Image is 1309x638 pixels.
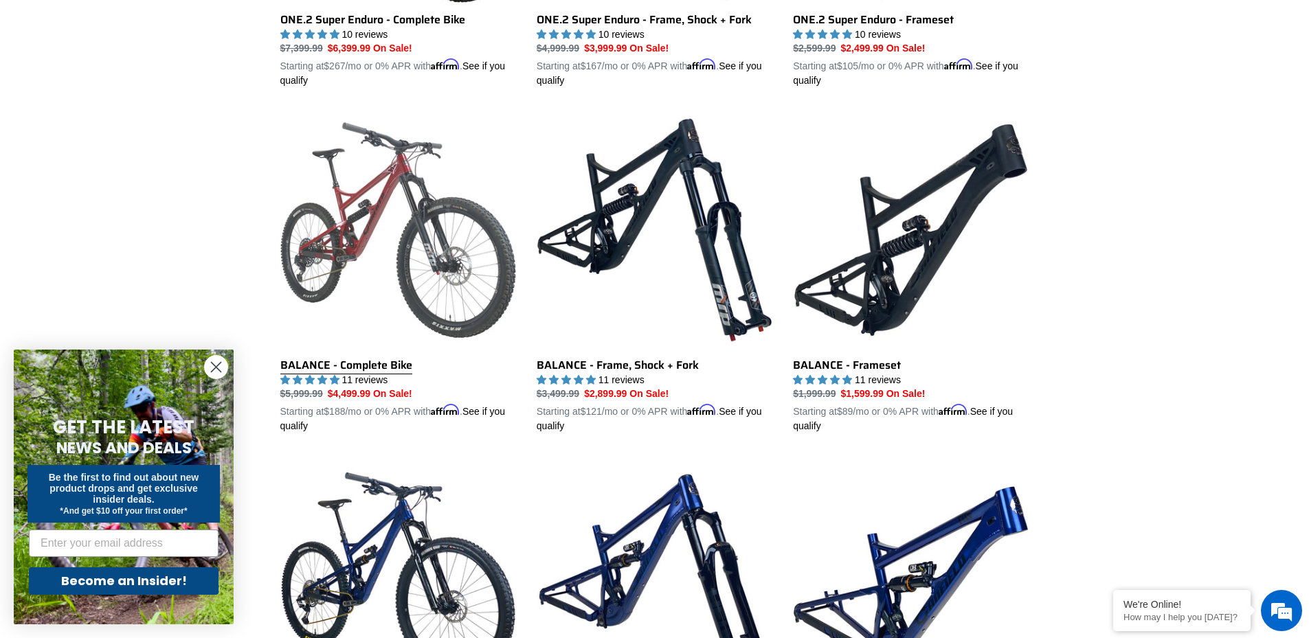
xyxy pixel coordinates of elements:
[1123,612,1240,622] p: How may I help you today?
[1123,599,1240,610] div: We're Online!
[29,529,219,557] input: Enter your email address
[49,472,199,505] span: Be the first to find out about new product drops and get exclusive insider deals.
[60,506,187,516] span: *And get $10 off your first order*
[204,355,228,379] button: Close dialog
[53,415,194,440] span: GET THE LATEST
[56,437,192,459] span: NEWS AND DEALS
[29,567,219,595] button: Become an Insider!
